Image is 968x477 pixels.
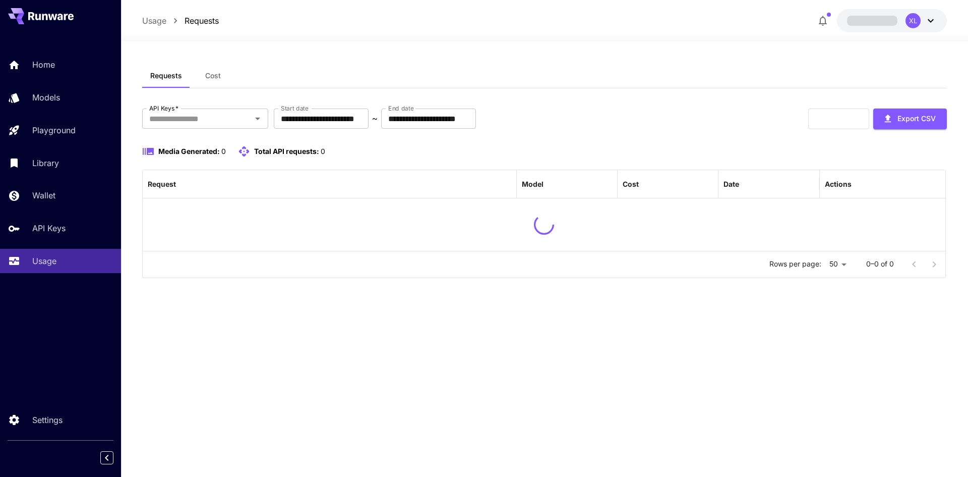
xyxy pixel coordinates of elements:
[205,71,221,80] span: Cost
[185,15,219,27] a: Requests
[866,259,894,269] p: 0–0 of 0
[769,259,821,269] p: Rows per page:
[321,147,325,155] span: 0
[148,180,176,188] div: Request
[905,13,921,28] div: XL
[32,414,63,426] p: Settings
[150,71,182,80] span: Requests
[251,112,265,126] button: Open
[372,113,378,125] p: ~
[723,180,739,188] div: Date
[32,124,76,136] p: Playground
[32,59,55,71] p: Home
[522,180,543,188] div: Model
[32,255,56,267] p: Usage
[254,147,319,155] span: Total API requests:
[32,222,66,234] p: API Keys
[873,109,947,129] button: Export CSV
[281,104,309,113] label: Start date
[837,9,947,32] button: XL
[108,449,121,467] div: Collapse sidebar
[623,180,639,188] div: Cost
[142,15,166,27] a: Usage
[32,189,55,201] p: Wallet
[158,147,220,155] span: Media Generated:
[388,104,413,113] label: End date
[221,147,226,155] span: 0
[149,104,178,113] label: API Keys
[825,257,850,272] div: 50
[100,451,113,464] button: Collapse sidebar
[142,15,219,27] nav: breadcrumb
[825,180,852,188] div: Actions
[32,91,60,103] p: Models
[32,157,59,169] p: Library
